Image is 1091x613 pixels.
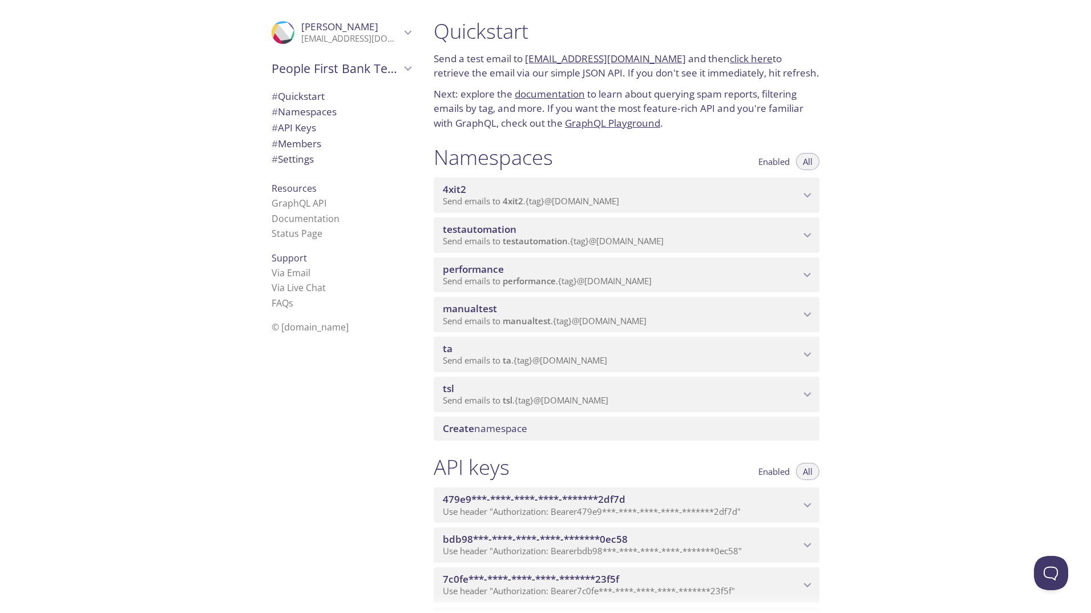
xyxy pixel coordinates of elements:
span: # [272,105,278,118]
span: [PERSON_NAME] [301,20,378,33]
span: Send emails to . {tag} @[DOMAIN_NAME] [443,354,607,366]
span: Send emails to . {tag} @[DOMAIN_NAME] [443,394,608,406]
span: Members [272,137,321,150]
div: Nikhila Thalloji Thalloji [262,14,420,51]
h1: API keys [434,454,510,480]
button: Enabled [751,153,797,170]
div: manualtest namespace [434,297,819,332]
span: Create [443,422,474,435]
span: testautomation [503,235,568,247]
span: People First Bank Testing Services [272,61,401,76]
h1: Quickstart [434,18,819,44]
div: Quickstart [262,88,420,104]
span: Quickstart [272,90,325,103]
span: 4xit2 [503,195,523,207]
div: Namespaces [262,104,420,120]
a: documentation [515,87,585,100]
span: performance [443,263,504,276]
button: Enabled [751,463,797,480]
div: Create namespace [434,417,819,441]
div: 4xit2 namespace [434,178,819,213]
span: API Keys [272,121,316,134]
span: Namespaces [272,105,337,118]
a: Status Page [272,227,322,240]
p: Next: explore the to learn about querying spam reports, filtering emails by tag, and more. If you... [434,87,819,131]
span: Support [272,252,307,264]
div: tsl namespace [434,377,819,412]
button: All [796,463,819,480]
a: Via Email [272,267,310,279]
a: Via Live Chat [272,281,326,294]
span: manualtest [443,302,497,315]
button: All [796,153,819,170]
span: © [DOMAIN_NAME] [272,321,349,333]
div: testautomation namespace [434,217,819,253]
div: ta namespace [434,337,819,372]
span: testautomation [443,223,516,236]
iframe: Help Scout Beacon - Open [1034,556,1068,590]
span: Settings [272,152,314,166]
span: ta [443,342,452,355]
h1: Namespaces [434,144,553,170]
span: Send emails to . {tag} @[DOMAIN_NAME] [443,275,652,287]
span: 4xit2 [443,183,466,196]
span: Send emails to . {tag} @[DOMAIN_NAME] [443,195,619,207]
a: Documentation [272,212,340,225]
p: [EMAIL_ADDRESS][DOMAIN_NAME] [301,33,401,45]
div: performance namespace [434,257,819,293]
span: ta [503,354,511,366]
div: People First Bank Testing Services [262,54,420,83]
p: Send a test email to and then to retrieve the email via our simple JSON API. If you don't see it ... [434,51,819,80]
a: GraphQL Playground [565,116,660,130]
span: tsl [443,382,454,395]
span: manualtest [503,315,551,326]
a: GraphQL API [272,197,326,209]
span: # [272,121,278,134]
div: Team Settings [262,151,420,167]
div: Members [262,136,420,152]
a: click here [730,52,773,65]
div: API Keys [262,120,420,136]
span: s [289,297,293,309]
span: namespace [443,422,527,435]
span: Send emails to . {tag} @[DOMAIN_NAME] [443,315,646,326]
span: # [272,90,278,103]
span: Resources [272,182,317,195]
span: # [272,137,278,150]
span: tsl [503,394,512,406]
a: FAQ [272,297,293,309]
span: # [272,152,278,166]
span: Send emails to . {tag} @[DOMAIN_NAME] [443,235,664,247]
span: performance [503,275,556,287]
a: [EMAIL_ADDRESS][DOMAIN_NAME] [525,52,686,65]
